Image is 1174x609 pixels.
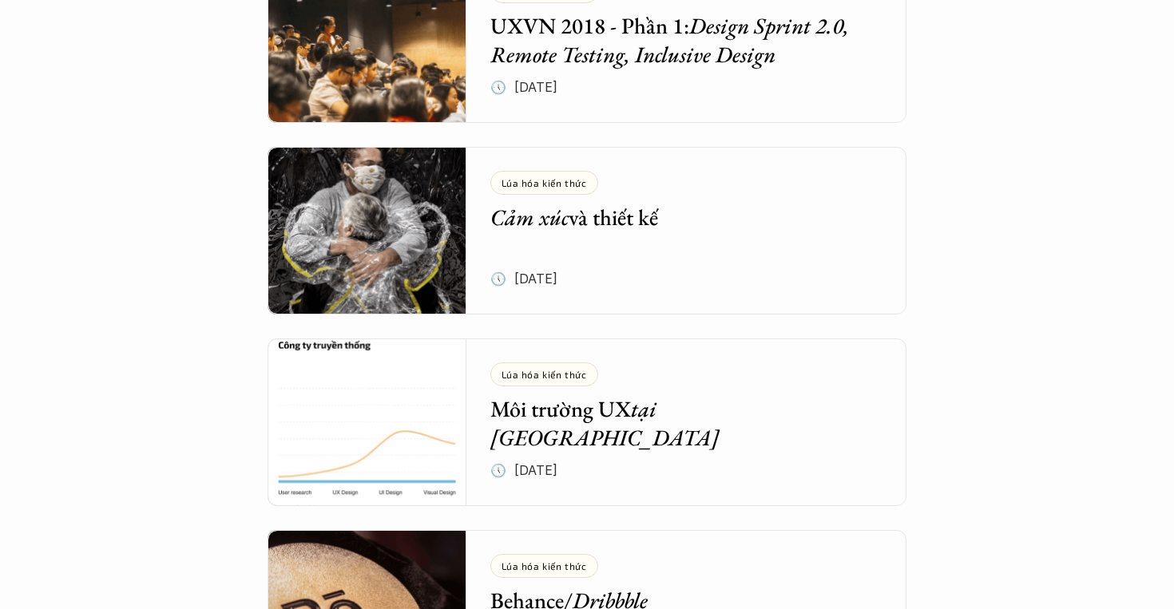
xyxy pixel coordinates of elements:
[268,338,906,506] a: Lúa hóa kiến thứcMôi trường UXtại [GEOGRAPHIC_DATA]🕔 [DATE]
[490,11,854,69] em: Design Sprint 2.0, Remote Testing, Inclusive Design
[490,394,859,453] h5: Môi trường UX
[502,177,587,188] p: Lúa hóa kiến thức
[490,458,557,482] p: 🕔 [DATE]
[502,560,587,571] p: Lúa hóa kiến thức
[490,11,859,69] h5: UXVN 2018 - Phần 1:
[490,203,859,231] h5: và thiết kế
[268,147,906,314] a: Lúa hóa kiến thứcCảm xúcvà thiết kế🕔 [DATE]
[490,267,557,291] p: 🕔 [DATE]
[502,369,587,380] p: Lúa hóa kiến thức
[490,394,719,452] em: tại [GEOGRAPHIC_DATA]
[490,203,569,231] em: Cảm xúc
[490,75,557,99] p: 🕔 [DATE]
